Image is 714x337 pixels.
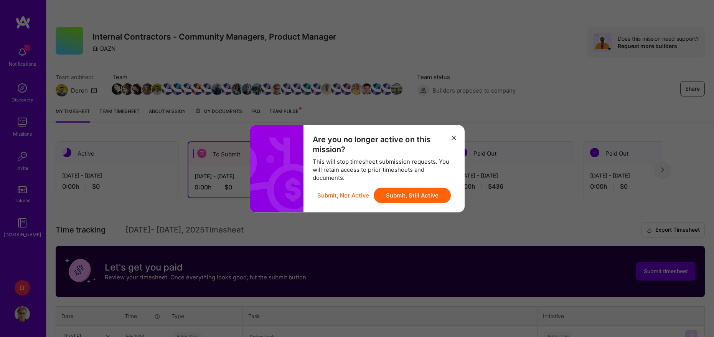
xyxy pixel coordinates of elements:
button: Submit, Not Active [317,188,369,203]
div: This will stop timesheet submission requests. You will retain access to prior timesheets and docu... [313,157,455,181]
div: Are you no longer active on this mission? [313,134,455,154]
button: Submit, Still Active [374,188,451,203]
div: modal [250,125,465,212]
i: icon Close [452,136,456,140]
i: icon Money [246,137,321,212]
